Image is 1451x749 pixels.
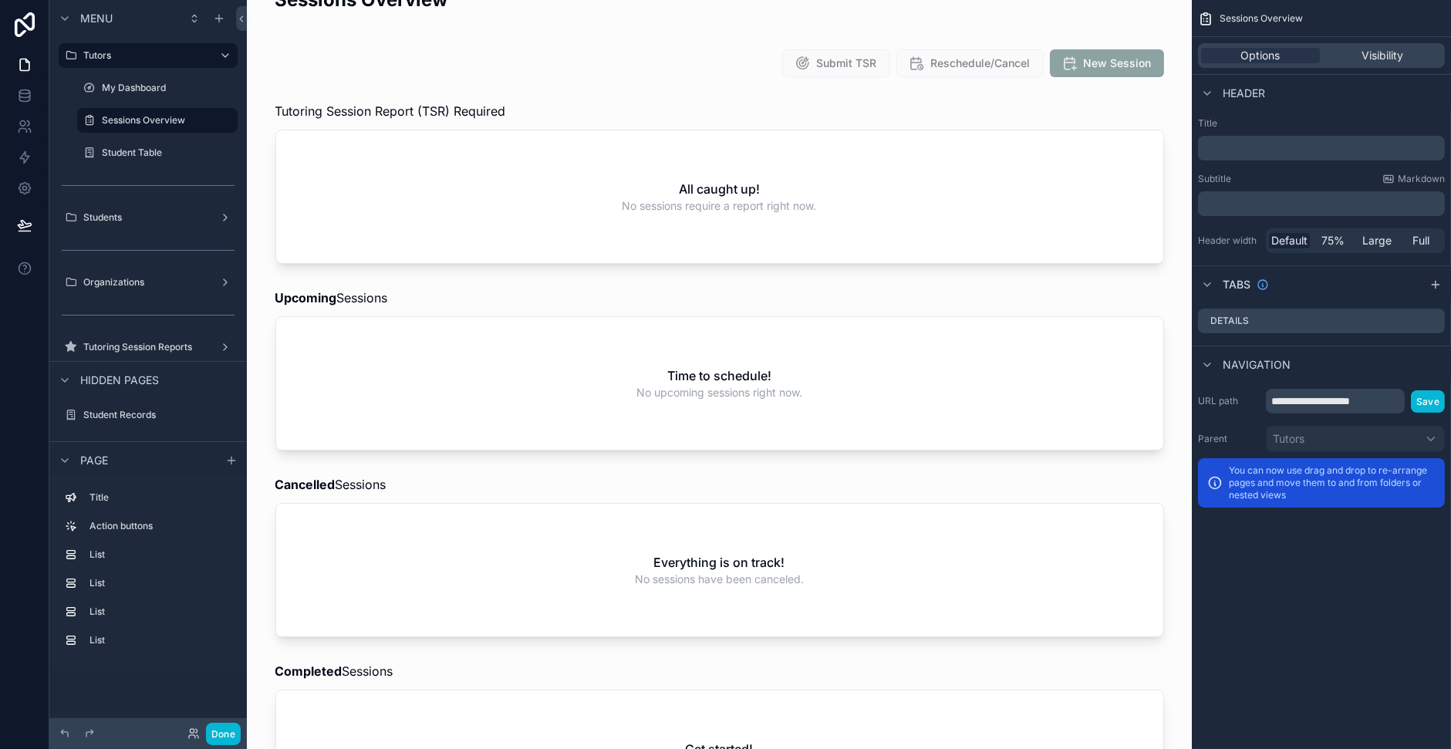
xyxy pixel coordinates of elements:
[1198,136,1445,160] div: scrollable content
[1220,12,1303,25] span: Sessions Overview
[49,478,247,668] div: scrollable content
[83,341,213,353] label: Tutoring Session Reports
[89,606,231,618] label: List
[89,577,231,589] label: List
[89,634,231,646] label: List
[59,403,238,427] a: Student Records
[1198,395,1260,407] label: URL path
[1363,233,1392,248] span: Large
[1198,117,1445,130] label: Title
[59,270,238,295] a: Organizations
[206,723,241,745] button: Done
[59,335,238,359] a: Tutoring Session Reports
[89,491,231,504] label: Title
[59,43,238,68] a: Tutors
[89,548,231,561] label: List
[77,108,238,133] a: Sessions Overview
[1198,191,1445,216] div: scrollable content
[102,147,235,159] label: Student Table
[102,114,228,127] label: Sessions Overview
[1210,315,1249,327] label: Details
[1223,357,1291,373] span: Navigation
[83,409,235,421] label: Student Records
[1271,233,1308,248] span: Default
[80,453,108,468] span: Page
[1362,48,1403,63] span: Visibility
[77,140,238,165] a: Student Table
[1198,234,1260,247] label: Header width
[1413,233,1430,248] span: Full
[83,49,207,62] label: Tutors
[89,520,231,532] label: Action buttons
[1273,431,1304,447] span: Tutors
[1198,433,1260,445] label: Parent
[1229,464,1436,501] p: You can now use drag and drop to re-arrange pages and move them to and from folders or nested views
[1198,173,1231,185] label: Subtitle
[102,82,235,94] label: My Dashboard
[80,373,159,388] span: Hidden pages
[80,11,113,26] span: Menu
[83,211,213,224] label: Students
[1241,48,1281,63] span: Options
[1411,390,1445,413] button: Save
[1398,173,1445,185] span: Markdown
[1266,426,1445,452] button: Tutors
[59,205,238,230] a: Students
[1382,173,1445,185] a: Markdown
[83,276,213,288] label: Organizations
[1223,277,1250,292] span: Tabs
[1322,233,1345,248] span: 75%
[77,76,238,100] a: My Dashboard
[1223,86,1265,101] span: Header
